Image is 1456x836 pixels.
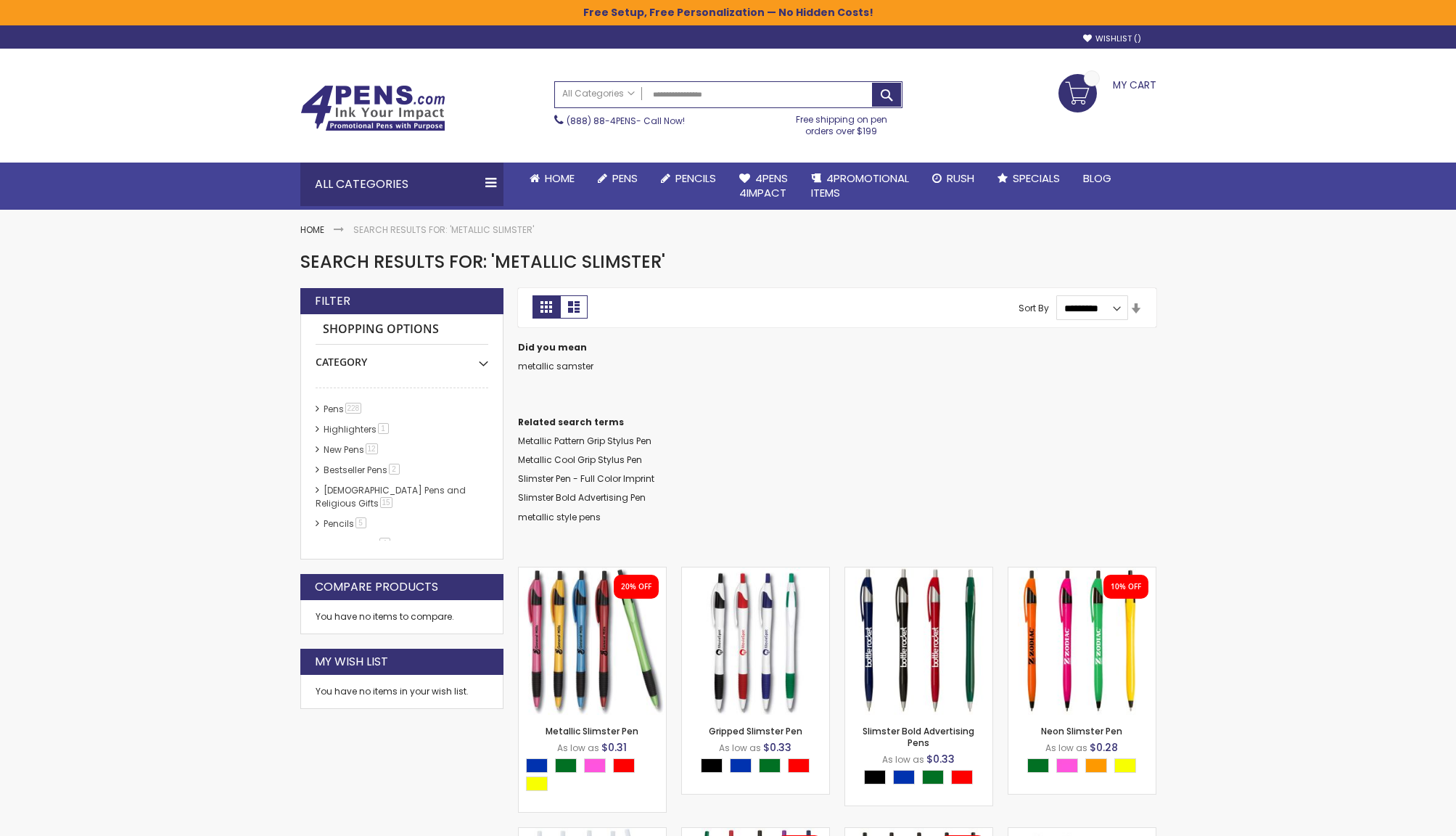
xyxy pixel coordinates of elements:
div: Select A Color [864,770,980,788]
strong: Grid [532,295,560,319]
a: Pens228 [320,403,367,415]
div: 10% OFF [1111,582,1141,592]
span: Pencils [675,171,716,186]
div: Pink [1056,758,1078,773]
span: All Categories [562,88,635,99]
span: - Call Now! [567,115,685,127]
img: Slimster Bold Advertising Pens [845,567,992,715]
span: As low as [719,742,761,754]
img: Neon Slimster Pen [1008,567,1156,715]
span: 2 [389,464,400,475]
a: Pens [586,163,649,194]
a: Bestseller Pens2 [320,464,405,476]
div: Red [951,770,973,784]
a: Slimster Bold Advertising Pen [518,491,646,504]
img: Metallic Slimster Pen [519,567,666,715]
a: hp-featured4 [320,538,395,550]
a: Specials [986,163,1072,194]
span: $0.31 [601,740,627,755]
div: You have no items in your wish list. [316,686,488,697]
strong: Search results for: 'metallic slimster' [353,224,534,236]
a: (888) 88-4PENS [567,115,636,127]
div: Yellow [526,776,548,791]
a: Slimster Bold Advertising Pens [845,567,992,579]
span: As low as [1045,742,1087,754]
a: Neon Slimster Pen [1008,567,1156,579]
a: Rush [921,163,986,194]
dt: Did you mean [518,342,1156,353]
span: Pens [612,171,638,186]
div: 20% OFF [621,582,651,592]
div: Blue [730,758,752,773]
a: Gripped Slimster Pen [709,725,802,737]
span: 228 [345,403,362,414]
a: metallic samster [518,360,593,372]
strong: My Wish List [315,654,388,670]
span: 4PROMOTIONAL ITEMS [811,171,909,200]
div: Black [701,758,723,773]
a: Gripped Slimster Pen [682,567,829,579]
div: You have no items to compare. [300,600,503,634]
a: [DEMOGRAPHIC_DATA] Pens and Religious Gifts15 [316,484,466,509]
a: metallic style pens [518,511,601,523]
a: Wishlist [1083,33,1141,44]
span: 5 [355,517,366,528]
div: Red [788,758,810,773]
div: Free shipping on pen orders over $199 [781,108,902,137]
span: 4Pens 4impact [739,171,788,200]
span: $0.33 [763,740,791,755]
div: Green [555,758,577,773]
span: Home [545,171,575,186]
a: Slimster Bold Advertising Pens [863,725,974,749]
a: 4Pens4impact [728,163,799,210]
span: Search results for: 'metallic slimster' [300,250,665,274]
span: Blog [1083,171,1111,186]
div: Orange [1085,758,1107,773]
div: Green [759,758,781,773]
div: Green [1027,758,1049,773]
div: Blue [526,758,548,773]
a: Home [518,163,586,194]
img: Gripped Slimster Pen [682,567,829,715]
a: Metallic Cool Grip Stylus Pen [518,454,642,466]
div: Pink [584,758,606,773]
a: Pencils [649,163,728,194]
a: Blog [1072,163,1123,194]
a: All Categories [555,82,642,106]
strong: Compare Products [315,579,438,595]
a: Highlighters1 [320,423,394,435]
span: 12 [366,443,378,454]
span: As low as [557,742,599,754]
div: Select A Color [1027,758,1143,776]
a: New Pens12 [320,443,383,456]
a: Metallic Pattern Grip Stylus Pen [518,435,651,447]
span: $0.28 [1090,740,1118,755]
div: Category [316,345,488,369]
a: Pencils5 [320,517,371,530]
span: $0.33 [926,752,955,766]
div: Select A Color [701,758,817,776]
strong: Shopping Options [316,314,488,345]
span: As low as [882,753,924,766]
label: Sort By [1019,302,1049,314]
span: Rush [947,171,974,186]
div: All Categories [300,163,503,206]
a: Metallic Slimster Pen [546,725,638,737]
img: 4Pens Custom Pens and Promotional Products [300,85,445,131]
div: Red [613,758,635,773]
span: Specials [1013,171,1060,186]
a: Slimster Pen - Full Color Imprint [518,472,654,485]
span: 4 [379,538,390,549]
div: Blue [893,770,915,784]
a: Neon Slimster Pen [1041,725,1122,737]
dt: Related search terms [518,417,1156,428]
div: Yellow [1114,758,1136,773]
a: 4PROMOTIONALITEMS [799,163,921,210]
div: Green [922,770,944,784]
div: Select A Color [526,758,666,795]
strong: Filter [315,293,350,309]
a: Home [300,224,324,236]
span: 15 [380,497,392,508]
span: 1 [378,423,389,434]
div: Black [864,770,886,784]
